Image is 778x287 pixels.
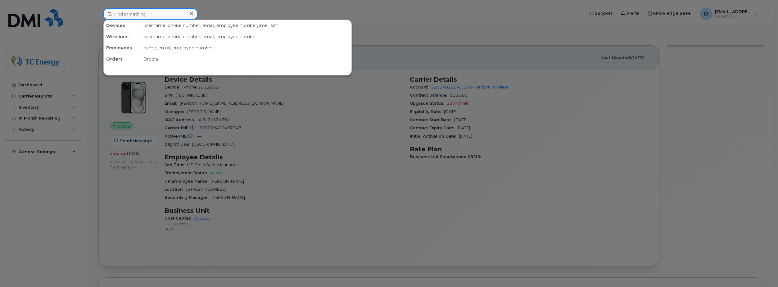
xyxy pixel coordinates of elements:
div: name, email, employee number [141,42,351,53]
div: username, phone number, email, employee number [141,31,351,42]
iframe: Messenger Launcher [751,260,773,282]
div: username, phone number, email, employee number, imei, sim [141,20,351,31]
div: Employees [104,42,141,53]
div: Orders [141,53,351,65]
div: Devices [104,20,141,31]
input: Find something... [103,8,197,20]
div: Wirelines [104,31,141,42]
div: Orders [104,53,141,65]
